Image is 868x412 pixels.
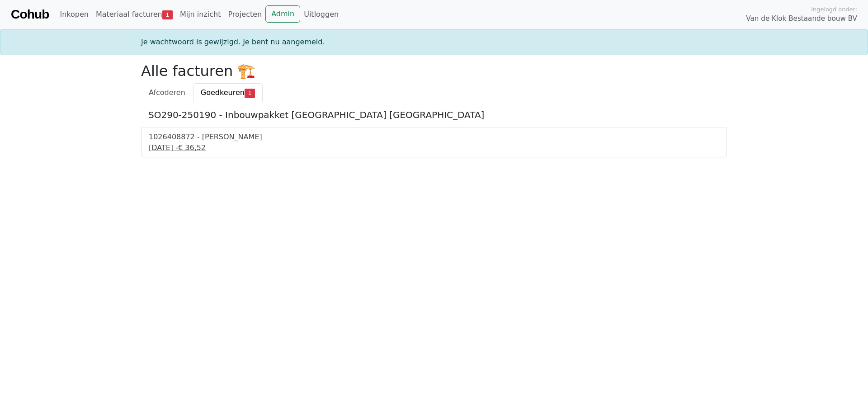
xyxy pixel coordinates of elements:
[265,5,300,23] a: Admin
[193,83,263,102] a: Goedkeuren1
[245,89,255,98] span: 1
[149,132,719,153] a: 1026408872 - [PERSON_NAME][DATE] -€ 36,52
[56,5,92,24] a: Inkopen
[176,5,225,24] a: Mijn inzicht
[148,109,720,120] h5: SO290-250190 - Inbouwpakket [GEOGRAPHIC_DATA] [GEOGRAPHIC_DATA]
[224,5,265,24] a: Projecten
[162,10,173,19] span: 1
[141,62,727,80] h2: Alle facturen 🏗️
[149,132,719,142] div: 1026408872 - [PERSON_NAME]
[92,5,176,24] a: Materiaal facturen1
[178,143,206,152] span: € 36,52
[811,5,857,14] span: Ingelogd onder:
[300,5,342,24] a: Uitloggen
[136,37,732,47] div: Je wachtwoord is gewijzigd. Je bent nu aangemeld.
[149,88,185,97] span: Afcoderen
[149,142,719,153] div: [DATE] -
[746,14,857,24] span: Van de Klok Bestaande bouw BV
[201,88,245,97] span: Goedkeuren
[11,4,49,25] a: Cohub
[141,83,193,102] a: Afcoderen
